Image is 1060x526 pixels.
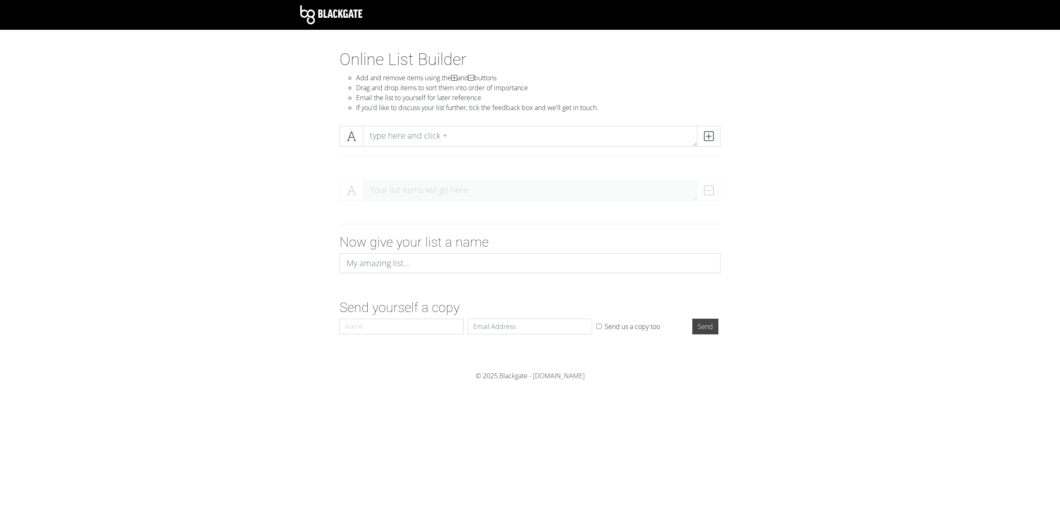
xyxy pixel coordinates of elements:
[340,234,720,250] h2: Now give your list a name
[340,253,720,273] input: My amazing list...
[356,83,720,93] li: Drag and drop items to sort them into order of importance
[692,319,718,334] input: Send
[356,73,720,83] li: Add and remove items using the and buttons
[356,93,720,103] li: Email the list to yourself for later reference
[340,50,720,70] h1: Online List Builder
[340,319,464,334] input: Name
[300,5,362,24] img: Blackgate
[300,371,760,381] div: © 2025.
[468,319,592,334] input: Email Address
[499,371,585,380] a: Blackgate - [DOMAIN_NAME]
[605,322,660,331] label: Send us a copy too
[340,300,720,315] h2: Send yourself a copy
[356,103,720,113] li: If you'd like to discuss your list further, tick the feedback box and we'll get in touch.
